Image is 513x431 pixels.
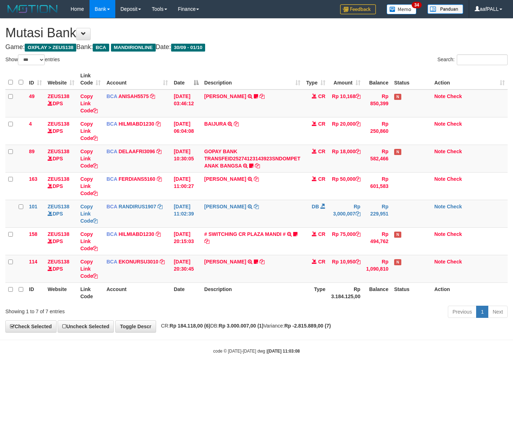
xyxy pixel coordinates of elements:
span: MANDIRIONLINE [111,44,156,52]
h1: Mutasi Bank [5,26,508,40]
a: [PERSON_NAME] [204,176,246,182]
img: MOTION_logo.png [5,4,60,14]
span: Has Note [394,259,401,265]
a: Copy AHMAD AGUSTI to clipboard [260,259,265,265]
strong: Rp 184.118,00 (6) [170,323,210,329]
a: Check [447,93,462,99]
td: Rp 50,000 [328,172,363,200]
a: Copy FERDIANS5160 to clipboard [157,176,162,182]
a: Copy BAIJURA to clipboard [234,121,239,127]
td: Rp 18,000 [328,145,363,172]
th: Link Code [77,282,103,303]
a: Copy RAMA PUTRA WICAKSO to clipboard [254,176,259,182]
a: # SWITCHING CR PLAZA MANDI # [204,231,286,237]
span: CR: DB: Variance: [158,323,331,329]
span: 34 [412,2,421,8]
span: CR [318,231,325,237]
a: Copy Rp 10,168 to clipboard [355,93,360,99]
td: [DATE] 11:00:27 [171,172,201,200]
span: 158 [29,231,37,237]
a: GOPAY BANK TRANSFEID25274123143923SNDOMPET ANAK BANGSA [204,149,300,169]
div: Showing 1 to 7 of 7 entries [5,305,208,315]
a: Copy DEDI SUPRIYADI to clipboard [254,204,259,209]
a: RANDIRUS1907 [118,204,156,209]
label: Search: [437,54,508,65]
span: Has Note [394,149,401,155]
a: Copy EKONURSU3010 to clipboard [160,259,165,265]
a: Copy Link Code [80,149,98,169]
span: 101 [29,204,37,209]
span: 114 [29,259,37,265]
span: BCA [106,176,117,182]
a: Copy ANISAH5575 to clipboard [150,93,155,99]
th: Website: activate to sort column ascending [45,69,77,89]
a: ZEUS138 [48,259,69,265]
th: ID: activate to sort column ascending [26,69,45,89]
a: ANISAH5575 [118,93,149,99]
span: CR [318,149,325,154]
a: Previous [448,306,476,318]
a: Check [447,149,462,154]
th: Balance [363,69,391,89]
td: Rp 494,762 [363,227,391,255]
a: Note [434,259,445,265]
td: DPS [45,117,77,145]
th: Status [391,282,431,303]
span: CR [318,259,325,265]
td: Rp 3,000,007 [328,200,363,227]
th: Link Code: activate to sort column ascending [77,69,103,89]
a: Copy Rp 18,000 to clipboard [355,149,360,154]
a: Copy Link Code [80,259,98,279]
span: DB [312,204,319,209]
a: Uncheck Selected [58,320,114,333]
td: [DATE] 11:02:39 [171,200,201,227]
a: ZEUS138 [48,149,69,154]
label: Show entries [5,54,60,65]
span: 49 [29,93,35,99]
a: Note [434,231,445,237]
img: panduan.png [427,4,463,14]
a: Check [447,176,462,182]
span: BCA [106,149,117,154]
a: Copy HILMIABD1230 to clipboard [156,121,161,127]
strong: Rp -2.815.889,00 (7) [284,323,331,329]
td: [DATE] 03:46:12 [171,89,201,117]
a: Copy RANDIRUS1907 to clipboard [158,204,163,209]
a: Copy # SWITCHING CR PLAZA MANDI # to clipboard [204,238,209,244]
a: Copy Rp 75,000 to clipboard [355,231,360,237]
a: Copy Rp 10,950 to clipboard [355,259,360,265]
a: DELAAFRI3096 [118,149,155,154]
strong: [DATE] 11:03:08 [267,349,300,354]
a: Note [434,204,445,209]
span: BCA [106,204,117,209]
a: HILMIABD1230 [118,231,154,237]
a: Copy Link Code [80,204,98,224]
th: Action: activate to sort column ascending [431,69,508,89]
span: 89 [29,149,35,154]
th: Date: activate to sort column descending [171,69,201,89]
span: 163 [29,176,37,182]
a: Copy Link Code [80,93,98,113]
th: Balance [363,282,391,303]
span: OXPLAY > ZEUS138 [25,44,76,52]
a: Copy Rp 20,000 to clipboard [355,121,360,127]
span: 4 [29,121,32,127]
small: code © [DATE]-[DATE] dwg | [213,349,300,354]
td: DPS [45,89,77,117]
td: DPS [45,200,77,227]
span: CR [318,176,325,182]
th: Description [202,282,303,303]
a: 1 [476,306,488,318]
th: ID [26,282,45,303]
a: EKONURSU3010 [118,259,158,265]
a: Check [447,231,462,237]
a: ZEUS138 [48,93,69,99]
td: Rp 229,951 [363,200,391,227]
th: Action [431,282,508,303]
td: DPS [45,172,77,200]
a: Note [434,121,445,127]
a: Copy Link Code [80,231,98,251]
a: Copy Rp 3,000,007 to clipboard [355,211,360,217]
strong: Rp 3.000.007,00 (1) [219,323,263,329]
a: ZEUS138 [48,121,69,127]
